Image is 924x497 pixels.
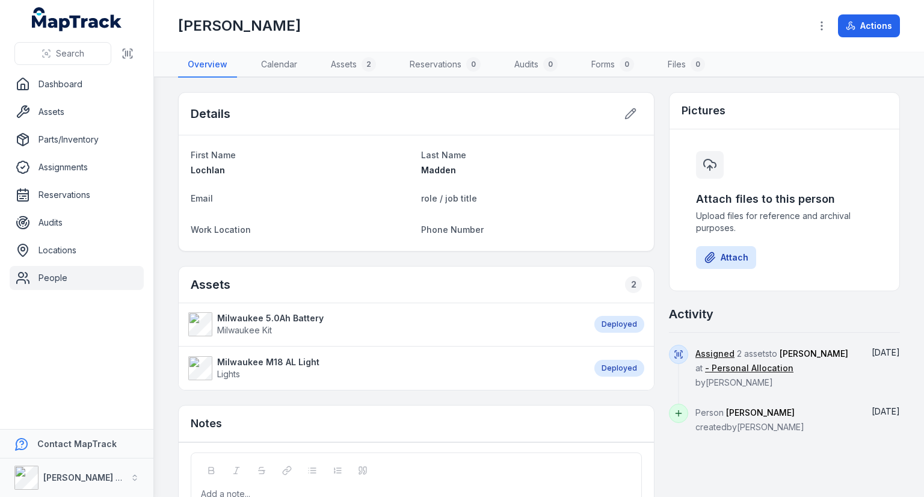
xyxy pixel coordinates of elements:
a: Dashboard [10,72,144,96]
span: Phone Number [421,224,484,235]
div: 2 [625,276,642,293]
div: 0 [620,57,634,72]
span: [PERSON_NAME] [780,348,848,359]
time: 10/1/2025, 8:59:51 AM [872,347,900,357]
span: [DATE] [872,406,900,416]
div: 2 [362,57,376,72]
span: [PERSON_NAME] [726,407,795,418]
h3: Attach files to this person [696,191,873,208]
span: Upload files for reference and archival purposes. [696,210,873,234]
h3: Notes [191,415,222,432]
strong: Milwaukee M18 AL Light [217,356,319,368]
a: Milwaukee M18 AL LightLights [188,356,582,380]
span: Last Name [421,150,466,160]
a: Locations [10,238,144,262]
div: 0 [466,57,481,72]
span: Milwaukee Kit [217,325,272,335]
a: Assignments [10,155,144,179]
a: People [10,266,144,290]
strong: Contact MapTrack [37,439,117,449]
span: Work Location [191,224,251,235]
a: Parts/Inventory [10,128,144,152]
span: Lights [217,369,240,379]
strong: Milwaukee 5.0Ah Battery [217,312,324,324]
div: Deployed [594,316,644,333]
a: - Personal Allocation [705,362,793,374]
a: Reservations0 [400,52,490,78]
div: 0 [543,57,558,72]
span: 2 assets to at by [PERSON_NAME] [695,348,848,387]
a: Overview [178,52,237,78]
button: Search [14,42,111,65]
span: First Name [191,150,236,160]
span: Madden [421,165,456,175]
span: Lochlan [191,165,225,175]
button: Actions [838,14,900,37]
h2: Assets [191,276,230,293]
a: Audits0 [505,52,567,78]
h2: Activity [669,306,713,323]
a: Assets2 [321,52,386,78]
a: Forms0 [582,52,644,78]
a: Calendar [251,52,307,78]
a: MapTrack [32,7,122,31]
a: Milwaukee 5.0Ah BatteryMilwaukee Kit [188,312,582,336]
strong: [PERSON_NAME] Air [43,472,127,483]
h2: Details [191,105,230,122]
span: Email [191,193,213,203]
h1: [PERSON_NAME] [178,16,301,35]
h3: Pictures [682,102,725,119]
span: [DATE] [872,347,900,357]
a: Reservations [10,183,144,207]
a: Files0 [658,52,715,78]
span: role / job title [421,193,477,203]
a: Assigned [695,348,735,360]
time: 10/1/2025, 8:59:43 AM [872,406,900,416]
span: Person created by [PERSON_NAME] [695,407,804,432]
span: Search [56,48,84,60]
button: Attach [696,246,756,269]
div: 0 [691,57,705,72]
div: Deployed [594,360,644,377]
a: Assets [10,100,144,124]
a: Audits [10,211,144,235]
